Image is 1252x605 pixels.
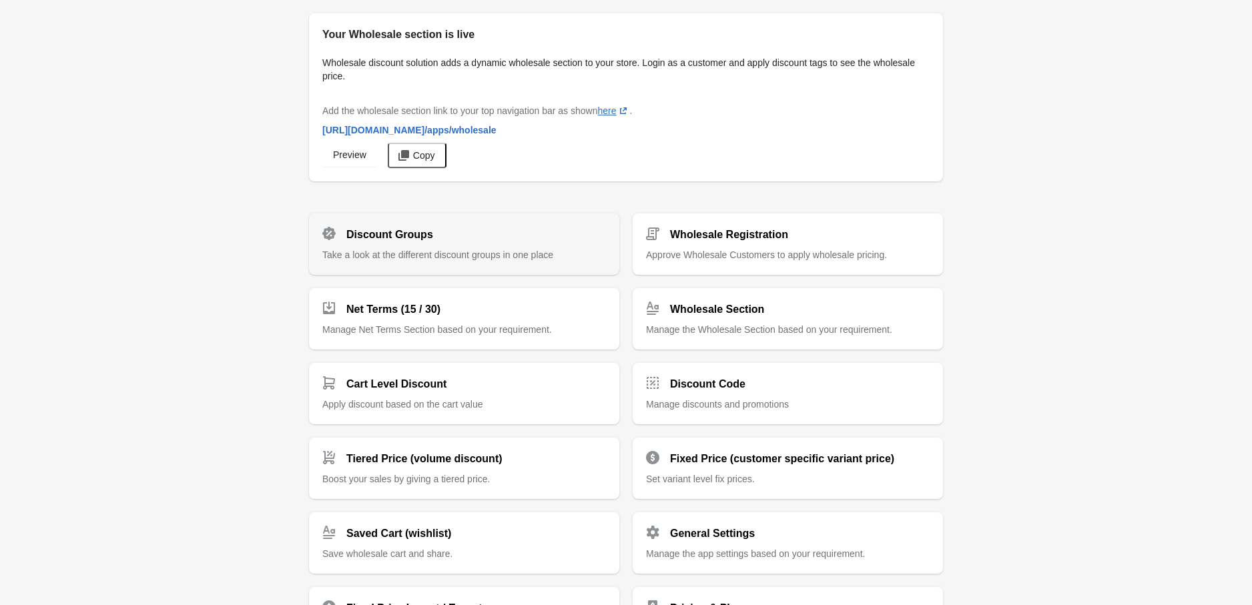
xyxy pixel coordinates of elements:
span: [URL][DOMAIN_NAME] /apps/wholesale [322,125,497,135]
h2: Fixed Price (customer specific variant price) [670,451,894,467]
span: Add the wholesale section link to your top navigation bar as shown . [322,105,632,116]
span: Approve Wholesale Customers to apply wholesale pricing. [646,249,887,260]
h2: Tiered Price (volume discount) [346,451,503,467]
a: Preview [322,143,377,167]
h2: Discount Code [670,376,745,392]
span: Set variant level fix prices. [646,474,755,484]
span: Copy [413,150,435,161]
h2: Net Terms (15 / 30) [346,301,440,318]
span: Manage the Wholesale Section based on your requirement. [646,324,892,335]
span: Apply discount based on the cart value [322,399,483,410]
span: Save wholesale cart and share. [322,548,452,559]
h2: Wholesale Registration [670,227,788,243]
span: Manage discounts and promotions [646,399,789,410]
span: Manage Net Terms Section based on your requirement. [322,324,552,335]
h2: Wholesale Section [670,301,764,318]
h2: Cart Level Discount [346,376,446,392]
span: Wholesale discount solution adds a dynamic wholesale section to your store. Login as a customer a... [322,57,915,81]
h2: General Settings [670,526,755,542]
span: Manage the app settings based on your requirement. [646,548,865,559]
button: Copy [388,143,447,168]
a: [URL][DOMAIN_NAME]/apps/wholesale [317,118,502,142]
span: Boost your sales by giving a tiered price. [322,474,490,484]
h2: Your Wholesale section is live [322,27,930,43]
h2: Discount Groups [346,227,433,243]
h2: Saved Cart (wishlist) [346,526,451,542]
span: Take a look at the different discount groups in one place [322,249,553,260]
a: here(opens a new window) [597,105,629,116]
span: Preview [333,149,366,160]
